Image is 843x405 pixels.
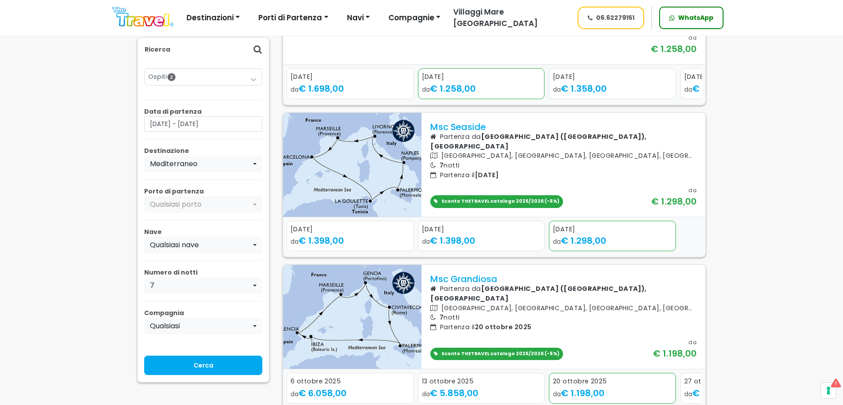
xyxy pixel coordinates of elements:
[684,377,803,386] div: 27 ottobre 2025
[291,72,410,82] div: [DATE]
[430,387,478,399] span: € 5.858,00
[150,280,251,291] div: 7
[283,113,421,217] img: UTNL.jpg
[430,284,647,303] b: [GEOGRAPHIC_DATA] ([GEOGRAPHIC_DATA]), [GEOGRAPHIC_DATA]
[549,68,676,101] div: 3 / 5
[430,304,697,313] p: [GEOGRAPHIC_DATA], [GEOGRAPHIC_DATA], [GEOGRAPHIC_DATA], [GEOGRAPHIC_DATA], [GEOGRAPHIC_DATA], [G...
[549,373,676,404] a: 20 ottobre 2025 da€ 1.198,00
[430,274,697,284] p: Msc Grandiosa
[422,234,541,247] div: da
[561,82,607,95] span: € 1.358,00
[553,386,672,400] div: da
[430,82,476,95] span: € 1.258,00
[688,33,697,42] div: da
[430,132,647,151] b: [GEOGRAPHIC_DATA] ([GEOGRAPHIC_DATA]), [GEOGRAPHIC_DATA]
[144,196,262,213] button: Qualsiasi porto
[692,82,738,95] span: € 1.598,00
[659,7,724,29] a: WhatsApp
[144,308,262,318] p: Compagnia
[440,313,444,322] span: 7
[678,13,713,22] span: WhatsApp
[341,9,376,27] button: Navi
[291,377,410,386] div: 6 ottobre 2025
[287,221,414,252] a: [DATE] da€ 1.398,00
[430,161,697,171] p: notti
[168,73,175,81] span: 2
[684,72,803,82] div: [DATE]
[596,13,634,22] span: 06.62279151
[653,347,697,360] div: € 1.198,00
[680,68,807,99] a: [DATE] da€ 1.598,00
[549,221,676,254] div: 3 / 3
[651,195,697,208] div: € 1.298,00
[680,68,807,101] div: 4 / 5
[291,234,410,247] div: da
[430,122,697,132] p: Msc Seaside
[112,7,174,27] img: Logo The Travel
[287,68,414,101] div: 1 / 5
[144,107,262,116] p: Data di partenza
[651,42,697,56] div: € 1.258,00
[688,338,697,347] div: da
[549,68,676,99] a: [DATE] da€ 1.358,00
[144,268,262,277] p: Numero di notti
[453,7,538,29] span: Villaggi Mare [GEOGRAPHIC_DATA]
[144,237,262,253] button: Qualsiasi nave
[418,221,545,254] div: 2 / 3
[430,274,697,360] a: Msc Grandiosa Partenza da[GEOGRAPHIC_DATA] ([GEOGRAPHIC_DATA]), [GEOGRAPHIC_DATA] [GEOGRAPHIC_DAT...
[145,45,170,54] p: Ricerca
[549,221,676,252] a: [DATE] da€ 1.298,00
[148,72,258,82] a: Ospiti2
[283,265,421,369] img: UTN9.jpg
[418,221,545,252] a: [DATE] da€ 1.398,00
[144,156,262,172] button: Mediterraneo
[150,240,251,250] div: Qualsiasi nave
[418,68,545,99] a: [DATE] da€ 1.258,00
[475,323,532,331] span: 20 ottobre 2025
[287,373,414,404] a: 6 ottobre 2025 da€ 6.058,00
[440,161,444,170] span: 7
[553,72,672,82] div: [DATE]
[392,272,414,294] img: msc logo
[422,377,541,386] div: 13 ottobre 2025
[430,284,697,303] p: Partenza da
[446,7,569,29] a: Villaggi Mare [GEOGRAPHIC_DATA]
[561,387,604,399] span: € 1.198,00
[298,387,347,399] span: € 6.058,00
[422,72,541,82] div: [DATE]
[418,68,545,101] div: 2 / 5
[298,234,344,247] span: € 1.398,00
[553,234,672,247] div: da
[430,151,697,161] p: [GEOGRAPHIC_DATA], [GEOGRAPHIC_DATA], [GEOGRAPHIC_DATA], [GEOGRAPHIC_DATA], [GEOGRAPHIC_DATA], [G...
[553,82,672,95] div: da
[422,225,541,234] div: [DATE]
[144,227,262,237] p: Nave
[253,9,334,27] button: Porti di Partenza
[150,321,251,331] div: Qualsiasi
[441,350,560,357] span: Sconto THETRAVEL catalogo 2025/2026 (-5%)
[680,373,807,404] a: 27 ottobre 2025 da€ 1.338,00
[688,186,697,195] div: da
[150,199,251,210] div: Qualsiasi porto
[298,82,344,95] span: € 1.698,00
[150,159,251,169] div: Mediterraneo
[553,225,672,234] div: [DATE]
[430,132,697,151] p: Partenza da
[553,377,672,386] div: 20 ottobre 2025
[430,122,697,208] a: Msc Seaside Partenza da[GEOGRAPHIC_DATA] ([GEOGRAPHIC_DATA]), [GEOGRAPHIC_DATA] [GEOGRAPHIC_DATA]...
[392,120,414,142] img: msc logo
[144,187,262,196] p: Porto di partenza
[430,171,697,180] p: Partenza il
[684,82,803,95] div: da
[138,38,269,61] div: Ricerca
[692,387,738,399] span: € 1.338,00
[430,234,475,247] span: € 1.398,00
[475,171,499,179] span: [DATE]
[418,373,545,404] a: 13 ottobre 2025 da€ 5.858,00
[684,386,803,400] div: da
[422,82,541,95] div: da
[287,68,414,99] a: [DATE] da€ 1.698,00
[144,318,262,334] button: Qualsiasi
[422,386,541,400] div: da
[291,82,410,95] div: da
